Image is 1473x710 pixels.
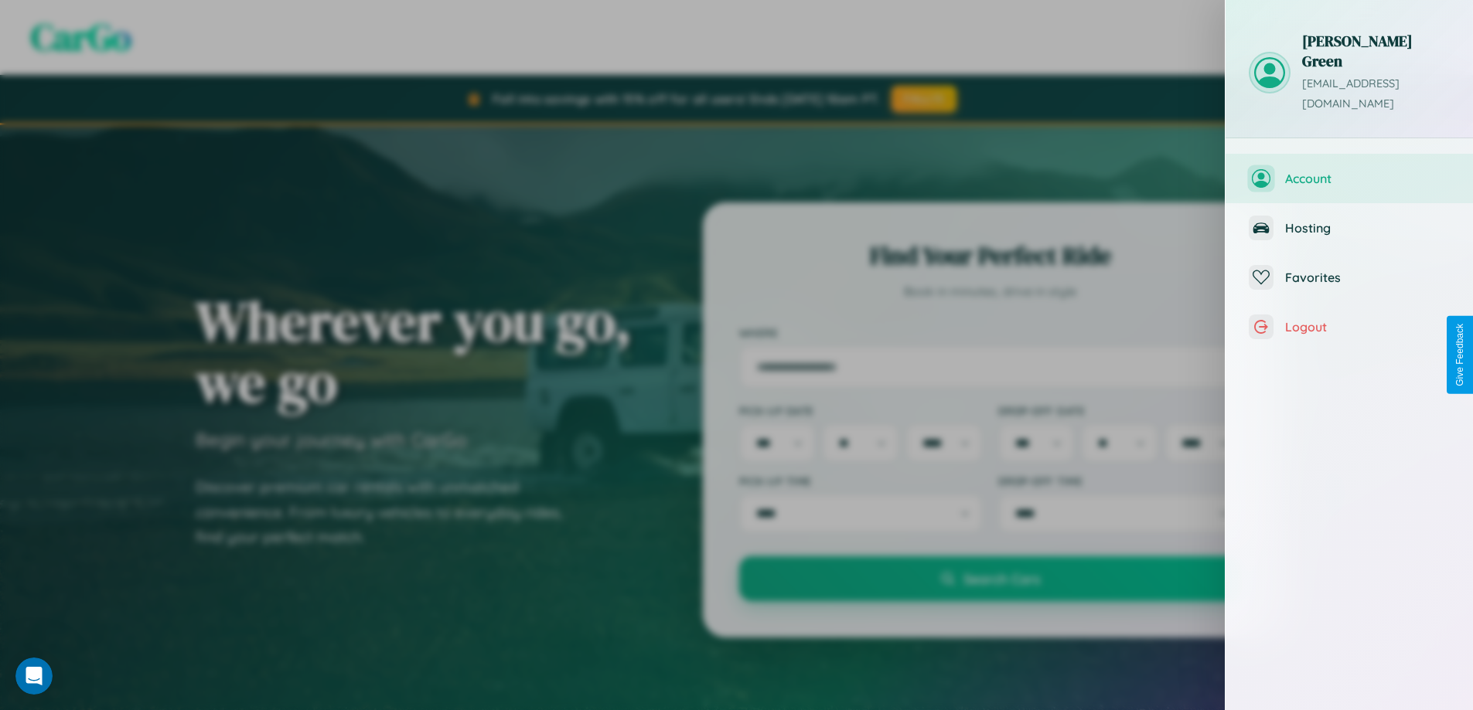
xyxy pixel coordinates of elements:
[1285,319,1450,335] span: Logout
[1226,154,1473,203] button: Account
[1454,324,1465,386] div: Give Feedback
[15,657,53,695] iframe: Intercom live chat
[1302,31,1450,71] h3: [PERSON_NAME] Green
[1226,302,1473,352] button: Logout
[1226,203,1473,253] button: Hosting
[1302,74,1450,114] p: [EMAIL_ADDRESS][DOMAIN_NAME]
[1285,270,1450,285] span: Favorites
[1285,220,1450,236] span: Hosting
[1285,171,1450,186] span: Account
[1226,253,1473,302] button: Favorites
